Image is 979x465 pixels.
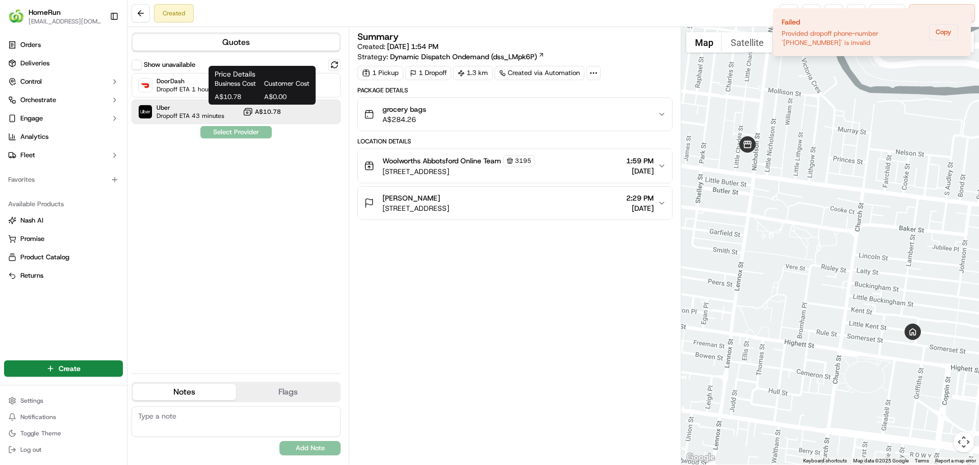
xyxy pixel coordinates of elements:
[4,249,123,265] button: Product Catalog
[4,37,123,53] a: Orders
[4,55,123,71] a: Deliveries
[515,157,531,165] span: 3195
[20,148,78,158] span: Knowledge Base
[20,114,43,123] span: Engage
[20,413,56,421] span: Notifications
[4,212,123,229] button: Nash AI
[4,426,123,440] button: Toggle Theme
[382,203,449,213] span: [STREET_ADDRESS]
[20,151,35,160] span: Fleet
[20,59,49,68] span: Deliveries
[929,24,958,40] button: Copy
[4,231,123,247] button: Promise
[453,66,493,80] div: 1.3 km
[101,173,123,181] span: Pylon
[157,77,211,85] span: DoorDash
[139,105,152,118] img: Uber
[4,4,106,29] button: HomeRunHomeRun[EMAIL_ADDRESS][DOMAIN_NAME]
[10,149,18,157] div: 📗
[4,267,123,284] button: Returns
[29,7,61,17] button: HomeRun
[387,42,439,51] span: [DATE] 1:54 PM
[157,104,224,112] span: Uber
[20,132,48,141] span: Analytics
[853,458,909,463] span: Map data ©2025 Google
[82,144,168,162] a: 💻API Documentation
[382,114,426,125] span: A$284.26
[4,410,123,424] button: Notifications
[382,104,426,114] span: grocery bags
[626,193,654,203] span: 2:29 PM
[59,363,81,374] span: Create
[357,52,545,62] div: Strategy:
[8,234,119,243] a: Promise
[4,394,123,408] button: Settings
[358,187,672,219] button: [PERSON_NAME][STREET_ADDRESS]2:29 PM[DATE]
[10,10,31,31] img: Nash
[10,97,29,116] img: 1736555255976-a54dd68f-1ca7-489b-9aae-adbdc363a1c4
[4,360,123,377] button: Create
[20,216,43,225] span: Nash AI
[4,92,123,108] button: Orchestrate
[144,60,195,69] label: Show unavailable
[157,85,211,93] span: Dropoff ETA 1 hour
[264,92,310,102] span: A$0.00
[782,29,925,47] div: Provided dropoff phone-number '[PHONE_NUMBER]' is invalid
[626,203,654,213] span: [DATE]
[358,149,672,183] button: Woolworths Abbotsford Online Team3195[STREET_ADDRESS]1:59 PM[DATE]
[935,458,976,463] a: Report a map error
[20,429,61,437] span: Toggle Theme
[382,156,501,166] span: Woolworths Abbotsford Online Team
[96,148,164,158] span: API Documentation
[20,446,41,454] span: Log out
[215,69,310,79] h1: Price Details
[173,101,186,113] button: Start new chat
[29,17,101,26] span: [EMAIL_ADDRESS][DOMAIN_NAME]
[20,253,69,262] span: Product Catalog
[4,129,123,145] a: Analytics
[4,74,123,90] button: Control
[626,166,654,176] span: [DATE]
[390,52,537,62] span: Dynamic Dispatch Ondemand (dss_LMpk6P)
[6,144,82,162] a: 📗Knowledge Base
[357,66,403,80] div: 1 Pickup
[243,107,281,117] button: A$10.78
[8,271,119,280] a: Returns
[626,156,654,166] span: 1:59 PM
[8,253,119,262] a: Product Catalog
[20,234,44,243] span: Promise
[405,66,451,80] div: 1 Dropoff
[133,34,340,51] button: Quotes
[803,457,847,464] button: Keyboard shortcuts
[8,216,119,225] a: Nash AI
[20,271,43,280] span: Returns
[495,66,584,80] a: Created via Automation
[86,149,94,157] div: 💻
[782,17,925,27] div: Failed
[4,196,123,212] div: Available Products
[4,147,123,163] button: Fleet
[20,95,56,105] span: Orchestrate
[4,110,123,127] button: Engage
[264,79,310,88] span: Customer Cost
[35,97,167,108] div: Start new chat
[10,41,186,57] p: Welcome 👋
[686,32,722,53] button: Show street map
[357,32,399,41] h3: Summary
[255,108,281,116] span: A$10.78
[357,137,672,145] div: Location Details
[139,79,152,92] img: DoorDash
[27,66,184,77] input: Got a question? Start typing here...
[382,166,535,177] span: [STREET_ADDRESS]
[215,79,260,88] span: Business Cost
[357,41,439,52] span: Created:
[236,384,340,400] button: Flags
[20,397,43,405] span: Settings
[722,32,772,53] button: Show satellite imagery
[20,40,41,50] span: Orders
[8,8,24,25] img: HomeRun
[358,98,672,131] button: grocery bagsA$284.26
[382,193,440,203] span: [PERSON_NAME]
